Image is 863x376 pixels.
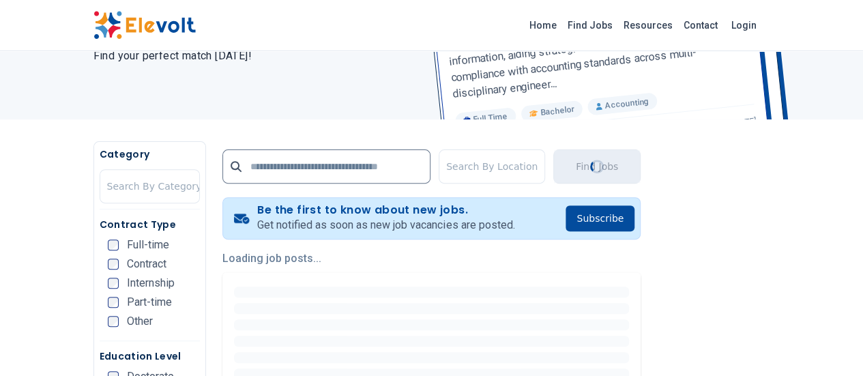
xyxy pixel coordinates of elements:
span: Contract [127,259,166,270]
div: Loading... [588,158,606,176]
a: Find Jobs [562,14,618,36]
p: Get notified as soon as new job vacancies are posted. [257,217,514,233]
button: Subscribe [566,205,634,231]
input: Part-time [108,297,119,308]
h5: Category [100,147,200,161]
input: Internship [108,278,119,289]
span: Other [127,316,153,327]
a: Login [723,12,765,39]
a: Contact [678,14,723,36]
span: Full-time [127,240,169,250]
a: Home [524,14,562,36]
span: Internship [127,278,175,289]
input: Other [108,316,119,327]
span: Part-time [127,297,172,308]
a: Resources [618,14,678,36]
iframe: Chat Widget [795,310,863,376]
img: Elevolt [93,11,196,40]
p: Loading job posts... [222,250,641,267]
h4: Be the first to know about new jobs. [257,203,514,217]
button: Find JobsLoading... [553,149,641,184]
input: Contract [108,259,119,270]
h5: Education Level [100,349,200,363]
h5: Contract Type [100,218,200,231]
input: Full-time [108,240,119,250]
